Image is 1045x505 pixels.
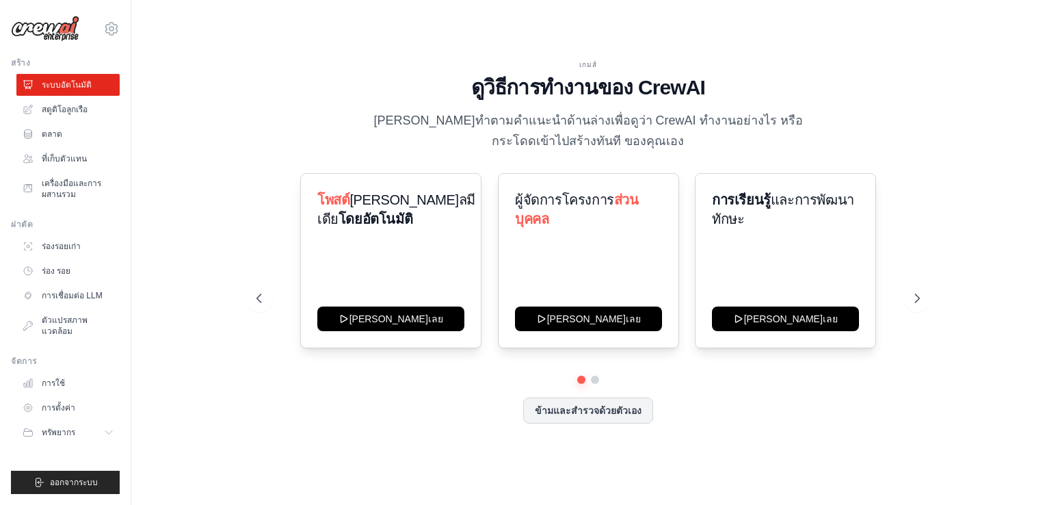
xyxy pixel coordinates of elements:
span: ส่วนบุคคล [515,192,639,226]
span: [PERSON_NAME]ลมีเดีย [317,192,475,226]
div: ผ่าตัด [11,219,120,230]
a: ระบบอัตโนมัติ [16,74,120,96]
button: [PERSON_NAME]เลย [515,307,662,331]
img: โลโก้ [11,16,79,42]
font: ร่องรอยเก่า [42,241,81,252]
font: โดยอัตโนมัติ [317,192,475,226]
button: ข้ามและสํารวจด้วยตัวเอง [523,398,653,424]
font: ระบบอัตโนมัติ [42,79,92,90]
a: ตลาด [16,123,120,145]
span: โพสต์ [317,192,349,207]
font: เครื่องมือและการผสานรวม [42,178,114,200]
a: การตั้งค่า [16,397,120,419]
button: [PERSON_NAME]เลย [317,307,464,331]
font: การตั้งค่า [42,402,75,413]
span: และการพัฒนาทักษะ [712,192,854,226]
div: เกมส์ [256,60,920,70]
a: ตัวแปรสภาพแวดล้อม [16,309,120,342]
p: [PERSON_NAME]ทําตามคําแนะนําด้านล่างเพื่อดูว่า CrewAI ทํางานอย่างไร หรือกระโดดเข้าไปสร้างทันที ขอ... [358,111,818,151]
font: การใช้ [42,378,65,389]
button: ทรัพยากร [16,422,120,443]
font: [PERSON_NAME]เลย [744,312,838,326]
a: ที่เก็บตัวแทน [16,148,120,170]
button: ออกจากระบบ [11,471,120,494]
font: ร่อง รอย [42,266,70,276]
h1: ดูวิธีการทํางานของ CrewAI [256,75,920,100]
font: ตัวแปรสภาพแวดล้อม [42,315,114,337]
font: การเชื่อมต่อ LLM [42,290,103,301]
a: การใช้ [16,372,120,394]
span: ทรัพยากร [42,427,75,438]
font: [PERSON_NAME]เลย [546,312,640,326]
div: สร้าง [11,57,120,68]
a: เครื่องมือและการผสานรวม [16,172,120,205]
a: ร่อง รอย [16,260,120,282]
font: การเรียนรู้ [712,192,854,226]
font: ตลาด [42,129,62,140]
a: สตูดิโอลูกเรือ [16,99,120,120]
font: [PERSON_NAME]เลย [349,312,443,326]
a: ร่องรอยเก่า [16,235,120,257]
font: ที่เก็บตัวแทน [42,153,87,164]
span: ออกจากระบบ [50,477,98,488]
button: [PERSON_NAME]เลย [712,307,859,331]
div: จัดการ [11,356,120,367]
font: สตูดิโอลูกเรือ [42,104,88,115]
span: ผู้จัดการโครงการ [515,192,614,207]
a: การเชื่อมต่อ LLM [16,285,120,307]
